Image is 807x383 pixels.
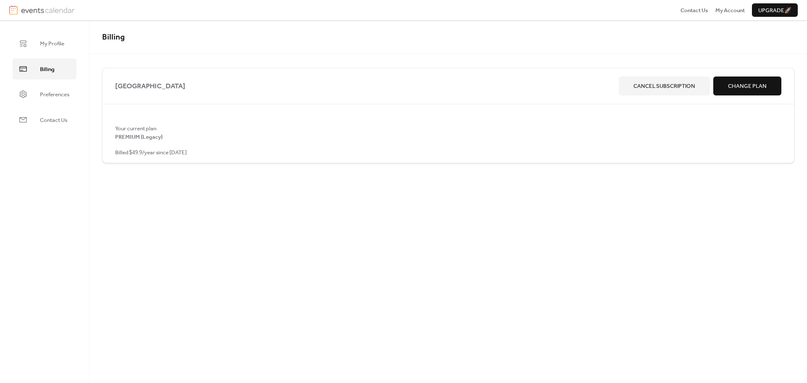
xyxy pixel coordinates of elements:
[40,90,69,99] span: Preferences
[715,6,745,15] span: My Account
[13,109,76,130] a: Contact Us
[21,5,74,15] img: logotype
[40,65,54,74] span: Billing
[713,77,781,95] button: Change Plan
[680,6,708,14] a: Contact Us
[115,124,782,133] span: Your current plan
[619,77,710,95] button: Cancel Subscription
[102,29,125,45] span: Billing
[115,148,187,157] span: Billed $49.9/year since [DATE]
[680,6,708,15] span: Contact Us
[13,33,76,54] a: My Profile
[115,133,163,141] span: PREMIUM (Legacy)
[752,3,798,17] button: Upgrade🚀
[758,6,791,15] span: Upgrade 🚀
[40,116,67,124] span: Contact Us
[40,40,64,48] span: My Profile
[13,58,76,79] a: Billing
[115,81,616,92] span: [GEOGRAPHIC_DATA]
[9,5,18,15] img: logo
[13,84,76,105] a: Preferences
[715,6,745,14] a: My Account
[633,82,695,90] span: Cancel Subscription
[728,82,767,90] span: Change Plan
